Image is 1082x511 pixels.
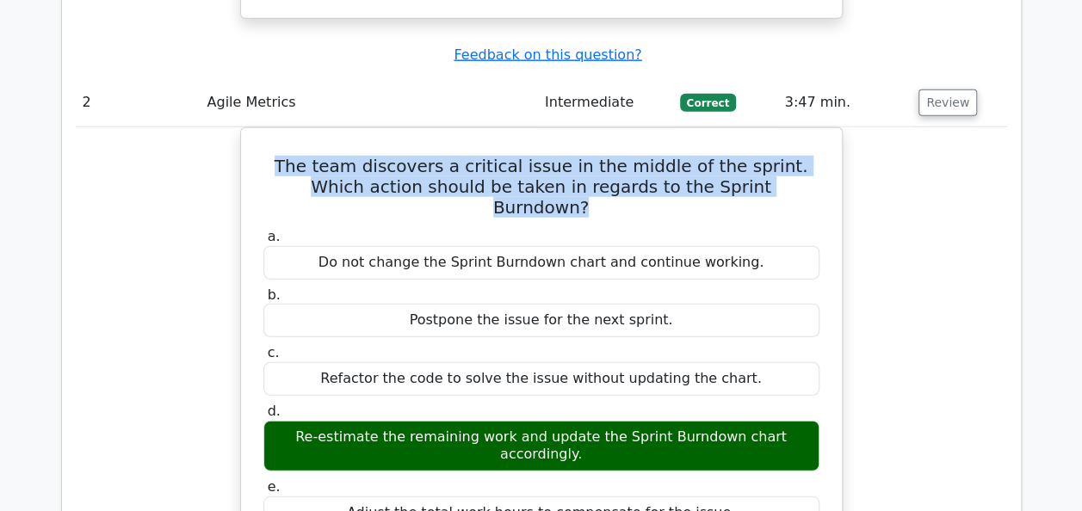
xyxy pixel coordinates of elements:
span: c. [268,344,280,360]
div: Postpone the issue for the next sprint. [263,304,819,337]
span: d. [268,403,281,419]
div: Refactor the code to solve the issue without updating the chart. [263,362,819,396]
td: 3:47 min. [778,78,912,127]
div: Re-estimate the remaining work and update the Sprint Burndown chart accordingly. [263,421,819,472]
td: Intermediate [538,78,673,127]
td: Agile Metrics [200,78,537,127]
span: b. [268,286,281,303]
span: Correct [680,94,736,111]
a: Feedback on this question? [454,46,641,63]
h5: The team discovers a critical issue in the middle of the sprint. Which action should be taken in ... [262,156,821,218]
span: a. [268,228,281,244]
div: Do not change the Sprint Burndown chart and continue working. [263,246,819,280]
td: 2 [76,78,201,127]
button: Review [918,89,977,116]
span: e. [268,478,281,495]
